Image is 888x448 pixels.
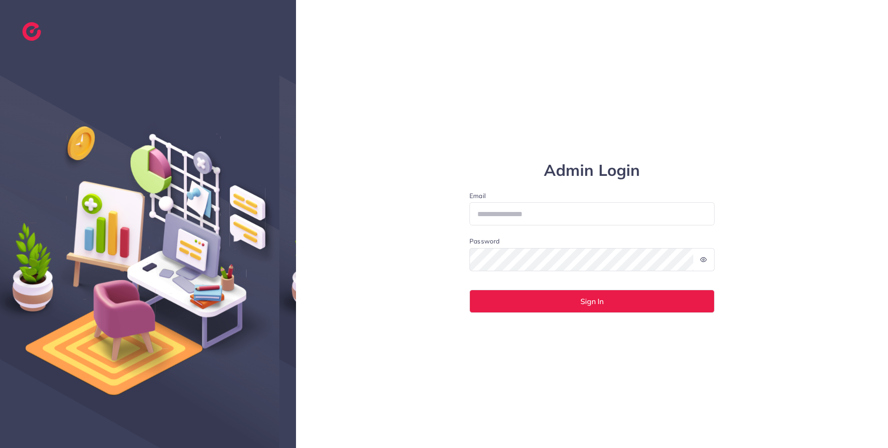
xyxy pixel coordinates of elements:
[22,22,41,41] img: logo
[469,161,715,180] h1: Admin Login
[469,191,715,200] label: Email
[580,298,604,305] span: Sign In
[469,290,715,313] button: Sign In
[469,236,499,246] label: Password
